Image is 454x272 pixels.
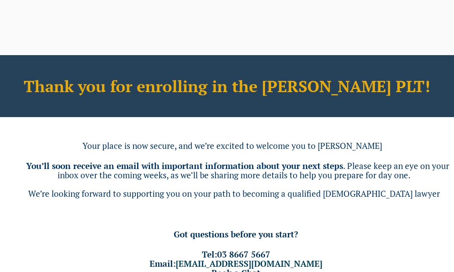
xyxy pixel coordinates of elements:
span: Your place is now secure, and we’re excited to welcome you to [PERSON_NAME] [82,140,382,151]
span: Got questions before you start? [174,229,298,240]
span: . Please keep an eye on your inbox over the coming weeks, as we’ll be sharing more details to hel... [58,160,449,181]
b: Thank you for enrolling in the [PERSON_NAME] PLT! [24,75,430,97]
span: Tel: [202,249,270,260]
a: 03 8667 5667 [217,249,270,260]
b: You’ll soon receive an email with important information about your next steps [26,160,343,171]
span: Email: [150,258,323,269]
a: [EMAIL_ADDRESS][DOMAIN_NAME] [176,258,323,269]
span: We’re looking forward to supporting you on your path to becoming a qualified [DEMOGRAPHIC_DATA] l... [28,188,440,199]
